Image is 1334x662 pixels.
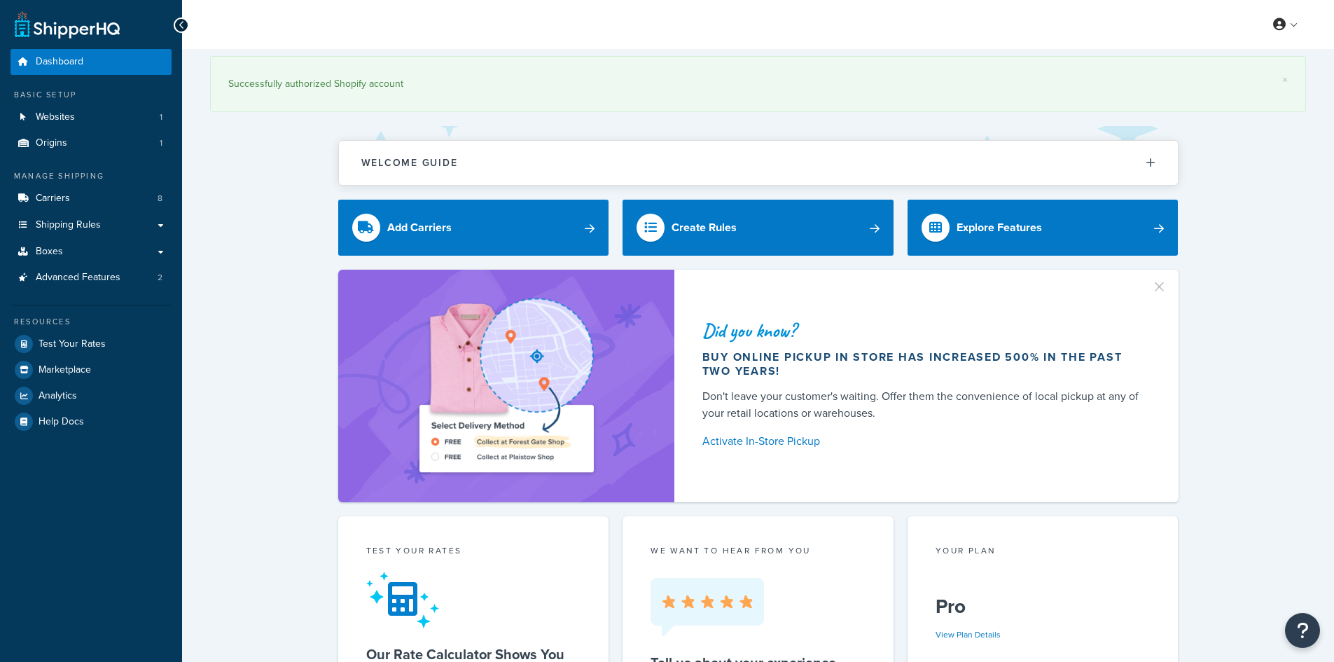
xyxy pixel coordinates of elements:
a: View Plan Details [936,628,1001,641]
a: Websites1 [11,104,172,130]
span: 1 [160,137,162,149]
a: Activate In-Store Pickup [702,432,1145,451]
li: Carriers [11,186,172,212]
span: 2 [158,272,162,284]
div: Resources [11,316,172,328]
h2: Welcome Guide [361,158,458,168]
a: Create Rules [623,200,894,256]
a: Help Docs [11,409,172,434]
span: Origins [36,137,67,149]
span: Boxes [36,246,63,258]
div: Your Plan [936,544,1151,560]
div: Test your rates [366,544,581,560]
li: Origins [11,130,172,156]
span: Dashboard [36,56,83,68]
div: Did you know? [702,321,1145,340]
button: Open Resource Center [1285,613,1320,648]
span: Analytics [39,390,77,402]
span: Advanced Features [36,272,120,284]
a: Add Carriers [338,200,609,256]
div: Successfully authorized Shopify account [228,74,1288,94]
button: Welcome Guide [339,141,1178,185]
a: Dashboard [11,49,172,75]
span: Carriers [36,193,70,205]
img: ad-shirt-map-b0359fc47e01cab431d101c4b569394f6a03f54285957d908178d52f29eb9668.png [380,291,633,481]
span: 8 [158,193,162,205]
a: Advanced Features2 [11,265,172,291]
p: we want to hear from you [651,544,866,557]
a: Boxes [11,239,172,265]
div: Basic Setup [11,89,172,101]
a: Test Your Rates [11,331,172,357]
li: Advanced Features [11,265,172,291]
h5: Pro [936,595,1151,618]
div: Don't leave your customer's waiting. Offer them the convenience of local pickup at any of your re... [702,388,1145,422]
span: Shipping Rules [36,219,101,231]
a: Marketplace [11,357,172,382]
div: Explore Features [957,218,1042,237]
span: Test Your Rates [39,338,106,350]
span: Help Docs [39,416,84,428]
a: Explore Features [908,200,1179,256]
a: Analytics [11,383,172,408]
div: Create Rules [672,218,737,237]
span: 1 [160,111,162,123]
div: Manage Shipping [11,170,172,182]
div: Buy online pickup in store has increased 500% in the past two years! [702,350,1145,378]
a: Carriers8 [11,186,172,212]
li: Websites [11,104,172,130]
span: Marketplace [39,364,91,376]
span: Websites [36,111,75,123]
a: Origins1 [11,130,172,156]
a: × [1282,74,1288,85]
a: Shipping Rules [11,212,172,238]
div: Add Carriers [387,218,452,237]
